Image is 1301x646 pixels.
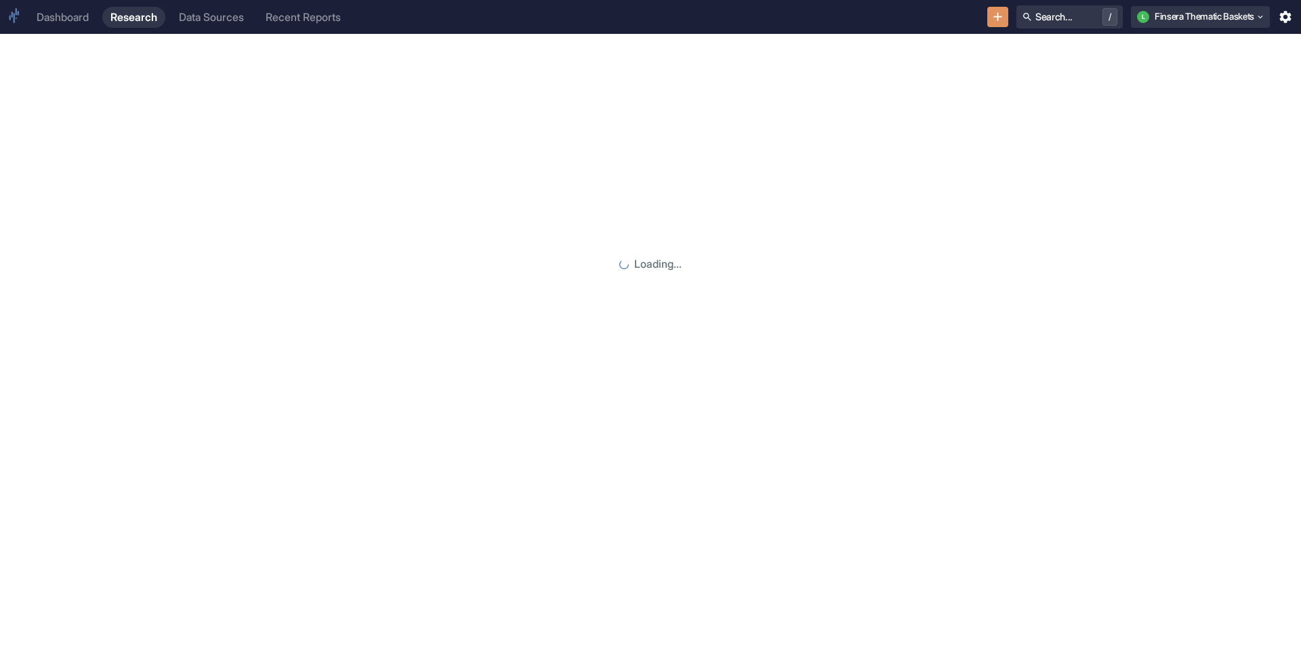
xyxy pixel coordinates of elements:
button: Search.../ [1016,5,1123,28]
button: New Resource [987,7,1008,28]
button: LFinsera Thematic Baskets [1131,6,1270,28]
div: Research [110,11,157,24]
div: Data Sources [179,11,244,24]
a: Recent Reports [257,7,349,28]
div: Recent Reports [266,11,341,24]
a: Data Sources [171,7,252,28]
div: L [1137,11,1149,23]
a: Dashboard [28,7,97,28]
div: Dashboard [37,11,89,24]
p: Loading... [634,256,682,272]
a: Research [102,7,165,28]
